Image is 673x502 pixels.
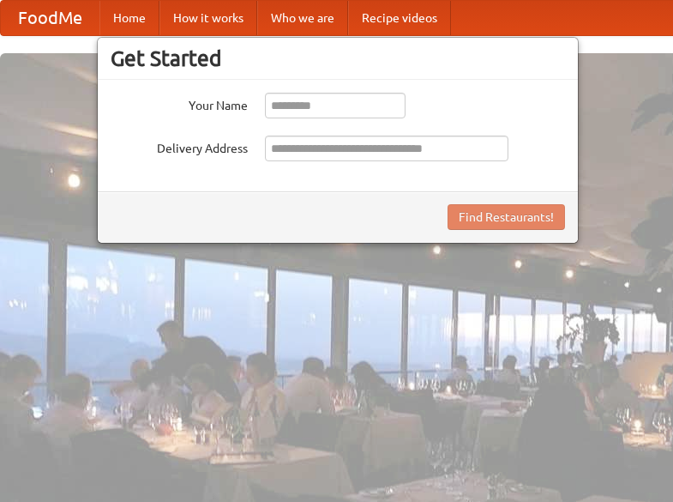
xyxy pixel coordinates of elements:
[111,136,248,157] label: Delivery Address
[448,204,565,230] button: Find Restaurants!
[159,1,257,35] a: How it works
[348,1,451,35] a: Recipe videos
[111,93,248,114] label: Your Name
[257,1,348,35] a: Who we are
[1,1,99,35] a: FoodMe
[111,45,565,71] h3: Get Started
[99,1,159,35] a: Home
